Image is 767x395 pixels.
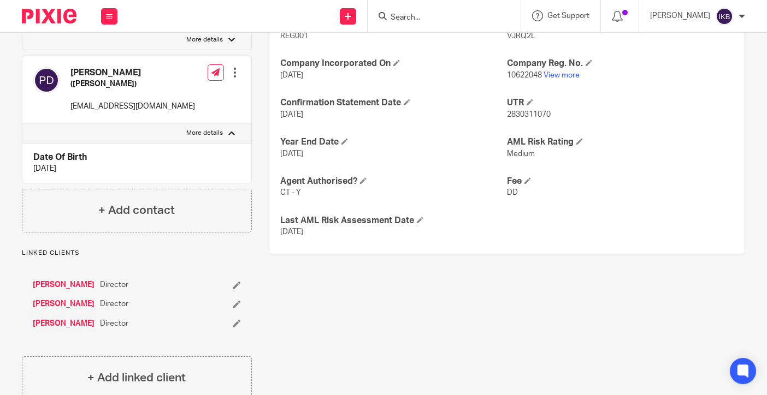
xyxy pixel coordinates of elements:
span: [DATE] [280,71,303,79]
p: [EMAIL_ADDRESS][DOMAIN_NAME] [70,101,195,112]
h4: Agent Authorised? [280,176,507,187]
span: 2830311070 [507,111,551,118]
p: More details [186,35,223,44]
h4: Confirmation Statement Date [280,97,507,109]
img: svg%3E [716,8,733,25]
p: [DATE] [33,163,240,174]
span: [DATE] [280,150,303,158]
a: View more [544,71,580,79]
span: VJRQ2L [507,32,535,40]
a: [PERSON_NAME] [33,318,95,329]
h4: Date Of Birth [33,152,240,163]
h4: + Add linked client [87,369,186,386]
h5: ([PERSON_NAME]) [70,79,195,89]
span: [DATE] [280,111,303,118]
a: [PERSON_NAME] [33,298,95,309]
p: Linked clients [22,249,252,258]
span: Director [100,279,128,290]
h4: + Add contact [98,202,175,219]
p: [PERSON_NAME] [650,10,710,21]
span: Get Support [547,12,589,20]
span: Director [100,318,128,329]
img: svg%3E [33,67,60,93]
h4: Company Incorporated On [280,58,507,69]
span: Director [100,298,128,309]
span: Medium [507,150,535,158]
input: Search [390,13,488,23]
span: REG001 [280,32,308,40]
h4: Year End Date [280,136,507,148]
h4: [PERSON_NAME] [70,67,195,79]
img: Pixie [22,9,76,23]
a: [PERSON_NAME] [33,279,95,290]
h4: Company Reg. No. [507,58,734,69]
span: DD [507,189,518,196]
h4: Last AML Risk Assessment Date [280,215,507,226]
h4: AML Risk Rating [507,136,734,148]
h4: Fee [507,176,734,187]
h4: UTR [507,97,734,109]
span: 10622048 [507,71,542,79]
span: [DATE] [280,228,303,236]
span: CT - Y [280,189,301,196]
p: More details [186,129,223,137]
